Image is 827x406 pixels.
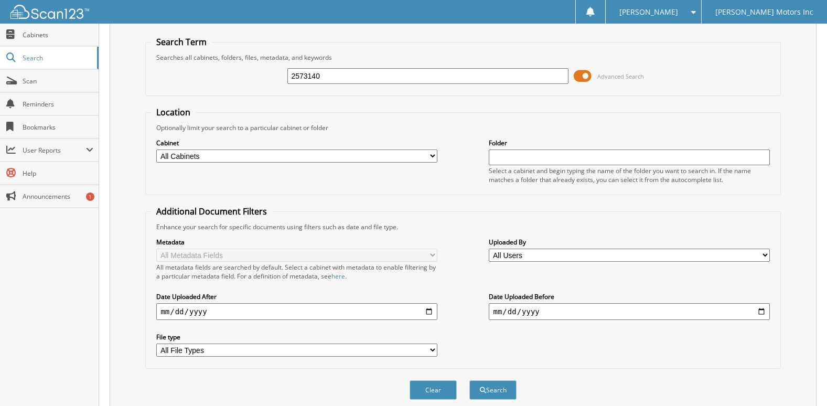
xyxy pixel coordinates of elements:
[489,166,769,184] div: Select a cabinet and begin typing the name of the folder you want to search in. If the name match...
[489,292,769,301] label: Date Uploaded Before
[151,222,775,231] div: Enhance your search for specific documents using filters such as date and file type.
[23,100,93,109] span: Reminders
[331,272,345,281] a: here
[410,380,457,400] button: Clear
[86,193,94,201] div: 1
[23,30,93,39] span: Cabinets
[156,138,437,147] label: Cabinet
[23,77,93,86] span: Scan
[151,206,272,217] legend: Additional Document Filters
[23,169,93,178] span: Help
[469,380,517,400] button: Search
[151,36,212,48] legend: Search Term
[156,263,437,281] div: All metadata fields are searched by default. Select a cabinet with metadata to enable filtering b...
[156,333,437,341] label: File type
[151,106,196,118] legend: Location
[715,9,813,15] span: [PERSON_NAME] Motors Inc
[597,72,644,80] span: Advanced Search
[489,138,769,147] label: Folder
[23,192,93,201] span: Announcements
[489,238,769,247] label: Uploaded By
[156,292,437,301] label: Date Uploaded After
[23,146,86,155] span: User Reports
[10,5,89,19] img: scan123-logo-white.svg
[151,53,775,62] div: Searches all cabinets, folders, files, metadata, and keywords
[156,303,437,320] input: start
[23,54,92,62] span: Search
[151,123,775,132] div: Optionally limit your search to a particular cabinet or folder
[489,303,769,320] input: end
[156,238,437,247] label: Metadata
[23,123,93,132] span: Bookmarks
[619,9,678,15] span: [PERSON_NAME]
